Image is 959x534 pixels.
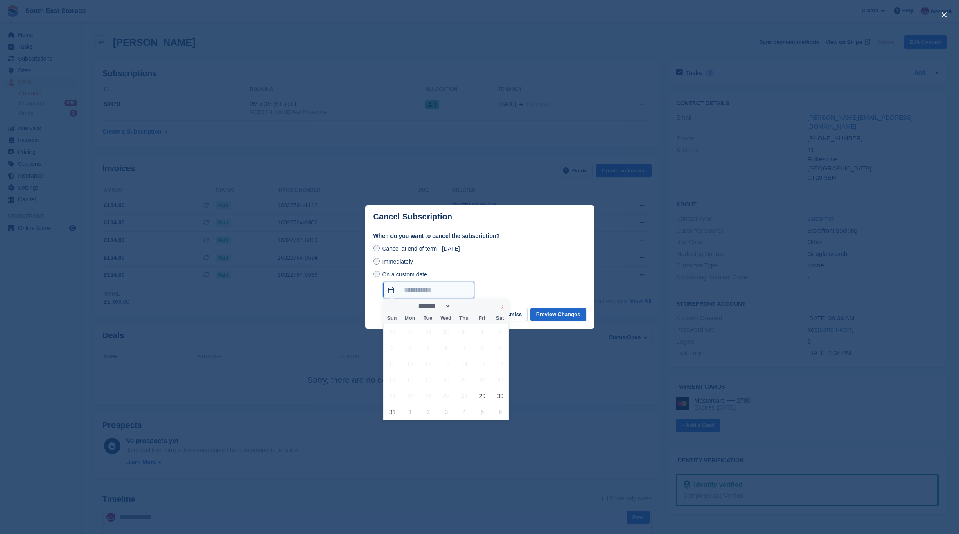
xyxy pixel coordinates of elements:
[474,340,490,356] span: August 8, 2025
[474,388,490,404] span: August 29, 2025
[438,340,454,356] span: August 6, 2025
[383,282,474,298] input: On a custom date
[492,388,508,404] span: August 30, 2025
[938,8,951,21] button: close
[492,356,508,372] span: August 16, 2025
[402,324,418,340] span: July 28, 2025
[438,324,454,340] span: July 30, 2025
[384,404,400,420] span: August 31, 2025
[438,356,454,372] span: August 13, 2025
[382,245,460,252] span: Cancel at end of term - [DATE]
[492,324,508,340] span: August 2, 2025
[437,316,455,321] span: Wed
[473,316,491,321] span: Fri
[530,308,586,321] button: Preview Changes
[420,388,436,404] span: August 26, 2025
[383,316,401,321] span: Sun
[456,372,472,388] span: August 21, 2025
[456,404,472,420] span: September 4, 2025
[456,388,472,404] span: August 28, 2025
[415,302,451,310] select: Month
[474,356,490,372] span: August 15, 2025
[420,372,436,388] span: August 19, 2025
[492,404,508,420] span: September 6, 2025
[402,340,418,356] span: August 4, 2025
[373,245,380,251] input: Cancel at end of term - [DATE]
[402,404,418,420] span: September 1, 2025
[384,388,400,404] span: August 24, 2025
[491,316,509,321] span: Sat
[420,404,436,420] span: September 2, 2025
[438,388,454,404] span: August 27, 2025
[420,324,436,340] span: July 29, 2025
[373,212,452,222] p: Cancel Subscription
[402,356,418,372] span: August 11, 2025
[384,340,400,356] span: August 3, 2025
[438,404,454,420] span: September 3, 2025
[451,302,477,310] input: Year
[474,372,490,388] span: August 22, 2025
[384,324,400,340] span: July 27, 2025
[455,316,473,321] span: Thu
[382,258,413,265] span: Immediately
[456,340,472,356] span: August 7, 2025
[474,324,490,340] span: August 1, 2025
[474,404,490,420] span: September 5, 2025
[492,340,508,356] span: August 9, 2025
[382,271,427,278] span: On a custom date
[384,372,400,388] span: August 17, 2025
[456,324,472,340] span: July 31, 2025
[402,372,418,388] span: August 18, 2025
[420,340,436,356] span: August 5, 2025
[401,316,419,321] span: Mon
[419,316,437,321] span: Tue
[496,308,528,321] button: Dismiss
[373,232,586,240] label: When do you want to cancel the subscription?
[438,372,454,388] span: August 20, 2025
[384,356,400,372] span: August 10, 2025
[456,356,472,372] span: August 14, 2025
[373,258,380,265] input: Immediately
[420,356,436,372] span: August 12, 2025
[373,271,380,277] input: On a custom date
[492,372,508,388] span: August 23, 2025
[402,388,418,404] span: August 25, 2025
